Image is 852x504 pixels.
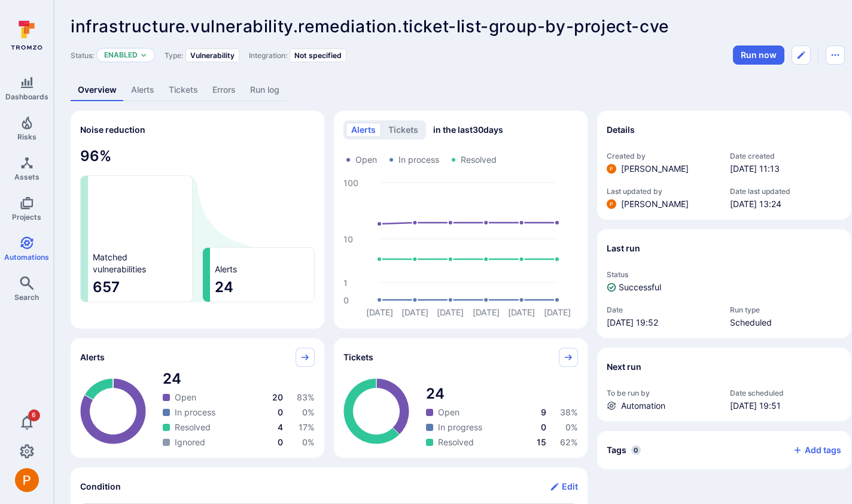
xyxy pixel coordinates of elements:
[607,388,718,397] span: To be run by
[607,361,641,373] h2: Next run
[730,317,841,329] span: Scheduled
[343,351,373,363] span: Tickets
[730,187,841,196] span: Date last updated
[80,147,315,166] span: 96 %
[272,392,283,402] span: 20
[401,307,428,317] text: [DATE]
[124,79,162,101] a: Alerts
[607,199,616,209] img: ACg8ocICMCW9Gtmm-eRbQDunRucU07-w0qv-2qX63v-oG-s=s96-c
[461,154,497,166] span: Resolved
[621,400,665,412] span: Automation
[346,123,381,137] button: alerts
[71,79,124,101] a: Overview
[730,388,841,397] span: Date scheduled
[607,270,841,279] span: Status
[473,307,500,317] text: [DATE]
[343,234,353,244] text: 10
[140,51,147,59] button: Expand dropdown
[278,422,283,432] span: 4
[597,431,851,469] div: Collapse tags
[560,437,578,447] span: 62 %
[730,151,841,160] span: Date created
[80,125,145,135] span: Noise reduction
[597,111,851,220] section: Details widget
[597,229,851,338] section: Last run widget
[565,422,578,432] span: 0 %
[249,51,287,60] span: Integration:
[730,198,841,210] span: [DATE] 13:24
[438,436,474,448] span: Resolved
[607,199,616,209] div: Peter Baker
[175,421,211,433] span: Resolved
[343,278,348,288] text: 1
[185,48,239,62] div: Vulnerability
[607,444,626,456] h2: Tags
[343,178,358,188] text: 100
[71,16,669,37] span: infrastructure.vulnerability.remediation.ticket-list-group-by-project-cve
[299,422,315,432] span: 17 %
[730,400,841,412] span: [DATE] 19:51
[597,348,851,421] section: Next run widget
[619,281,661,293] span: Successful
[243,79,287,101] a: Run log
[383,123,424,137] button: tickets
[792,45,811,65] button: Edit automation
[15,468,39,492] img: ACg8ocICMCW9Gtmm-eRbQDunRucU07-w0qv-2qX63v-oG-s=s96-c
[80,481,121,493] h2: Condition
[621,163,689,175] span: [PERSON_NAME]
[730,305,841,314] span: Run type
[560,407,578,417] span: 38 %
[607,164,616,174] div: Peter Baker
[730,163,841,175] span: [DATE] 11:13
[334,111,588,329] div: Alerts/Tickets trend
[607,151,718,160] span: Created by
[80,351,105,363] span: Alerts
[215,278,309,297] span: 24
[621,198,689,210] span: [PERSON_NAME]
[508,307,535,317] text: [DATE]
[17,132,36,141] span: Risks
[607,305,718,314] span: Date
[162,79,205,101] a: Tickets
[334,338,588,458] div: Tickets pie widget
[93,251,146,275] span: Matched vulnerabilities
[426,384,578,403] span: total
[607,124,635,136] h2: Details
[165,51,183,60] span: Type:
[205,79,243,101] a: Errors
[355,154,377,166] span: Open
[297,392,315,402] span: 83 %
[163,369,315,388] span: total
[278,437,283,447] span: 0
[607,164,616,174] img: ACg8ocICMCW9Gtmm-eRbQDunRucU07-w0qv-2qX63v-oG-s=s96-c
[826,45,845,65] button: Automation menu
[215,263,237,275] span: Alerts
[302,407,315,417] span: 0 %
[175,406,215,418] span: In process
[550,477,578,496] button: Edit
[12,212,41,221] span: Projects
[71,338,324,458] div: Alerts pie widget
[93,278,187,297] span: 657
[4,253,49,262] span: Automations
[437,307,464,317] text: [DATE]
[302,437,315,447] span: 0 %
[438,421,482,433] span: In progress
[537,437,546,447] span: 15
[71,79,845,101] div: Automation tabs
[607,187,718,196] span: Last updated by
[71,51,94,60] span: Status:
[544,307,571,317] text: [DATE]
[366,307,393,317] text: [DATE]
[14,293,39,302] span: Search
[15,468,39,492] div: Peter Baker
[541,407,546,417] span: 9
[294,51,342,60] span: Not specified
[175,436,205,448] span: Ignored
[438,406,460,418] span: Open
[104,50,138,60] button: Enabled
[607,242,640,254] h2: Last run
[607,317,718,329] span: [DATE] 19:52
[14,172,39,181] span: Assets
[175,391,196,403] span: Open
